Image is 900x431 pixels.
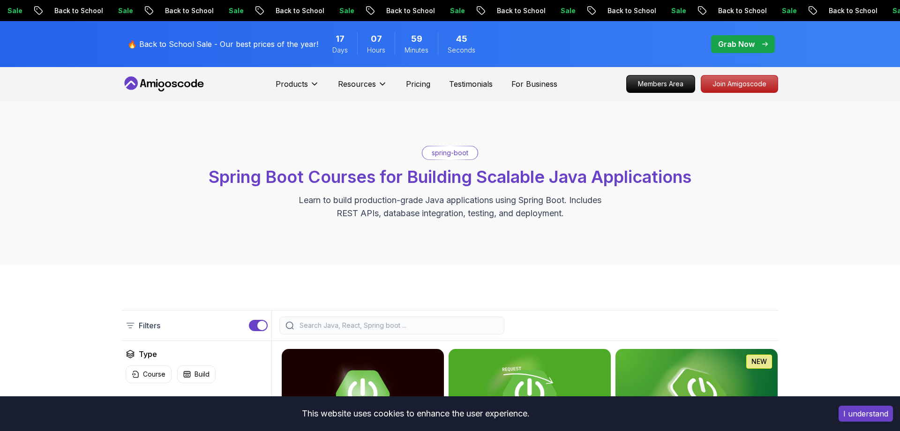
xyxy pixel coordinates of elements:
p: Back to School [790,6,854,15]
p: Back to School [458,6,522,15]
p: Back to School [679,6,743,15]
p: Filters [139,320,160,331]
a: Join Amigoscode [701,75,778,93]
p: Sale [522,6,552,15]
button: Course [126,365,172,383]
p: Learn to build production-grade Java applications using Spring Boot. Includes REST APIs, database... [292,194,607,220]
span: Hours [367,45,385,55]
p: Back to School [237,6,300,15]
p: Back to School [569,6,632,15]
span: 7 Hours [371,32,382,45]
p: Grab Now [718,38,755,50]
p: Sale [300,6,330,15]
span: 17 Days [336,32,345,45]
p: Back to School [15,6,79,15]
p: Members Area [627,76,695,92]
p: spring-boot [432,148,468,158]
input: Search Java, React, Spring boot ... [298,321,498,330]
span: 45 Seconds [456,32,467,45]
a: Pricing [406,78,430,90]
p: Resources [338,78,376,90]
p: Sale [632,6,662,15]
p: Sale [743,6,773,15]
p: Products [276,78,308,90]
a: Testimonials [449,78,493,90]
span: Minutes [405,45,428,55]
p: Build [195,370,210,379]
div: This website uses cookies to enhance the user experience. [7,403,825,424]
button: Resources [338,78,387,97]
button: Products [276,78,319,97]
span: Days [332,45,348,55]
p: Back to School [347,6,411,15]
p: Sale [854,6,884,15]
p: Back to School [126,6,190,15]
a: For Business [511,78,557,90]
p: Sale [190,6,220,15]
p: Join Amigoscode [701,76,778,92]
button: Build [177,365,216,383]
p: Sale [411,6,441,15]
span: 59 Minutes [411,32,422,45]
span: Spring Boot Courses for Building Scalable Java Applications [209,166,691,187]
p: 🔥 Back to School Sale - Our best prices of the year! [127,38,318,50]
h2: Type [139,348,157,360]
button: Accept cookies [839,406,893,422]
span: Seconds [448,45,475,55]
p: Course [143,370,165,379]
p: NEW [751,357,767,366]
p: Sale [79,6,109,15]
a: Members Area [626,75,695,93]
